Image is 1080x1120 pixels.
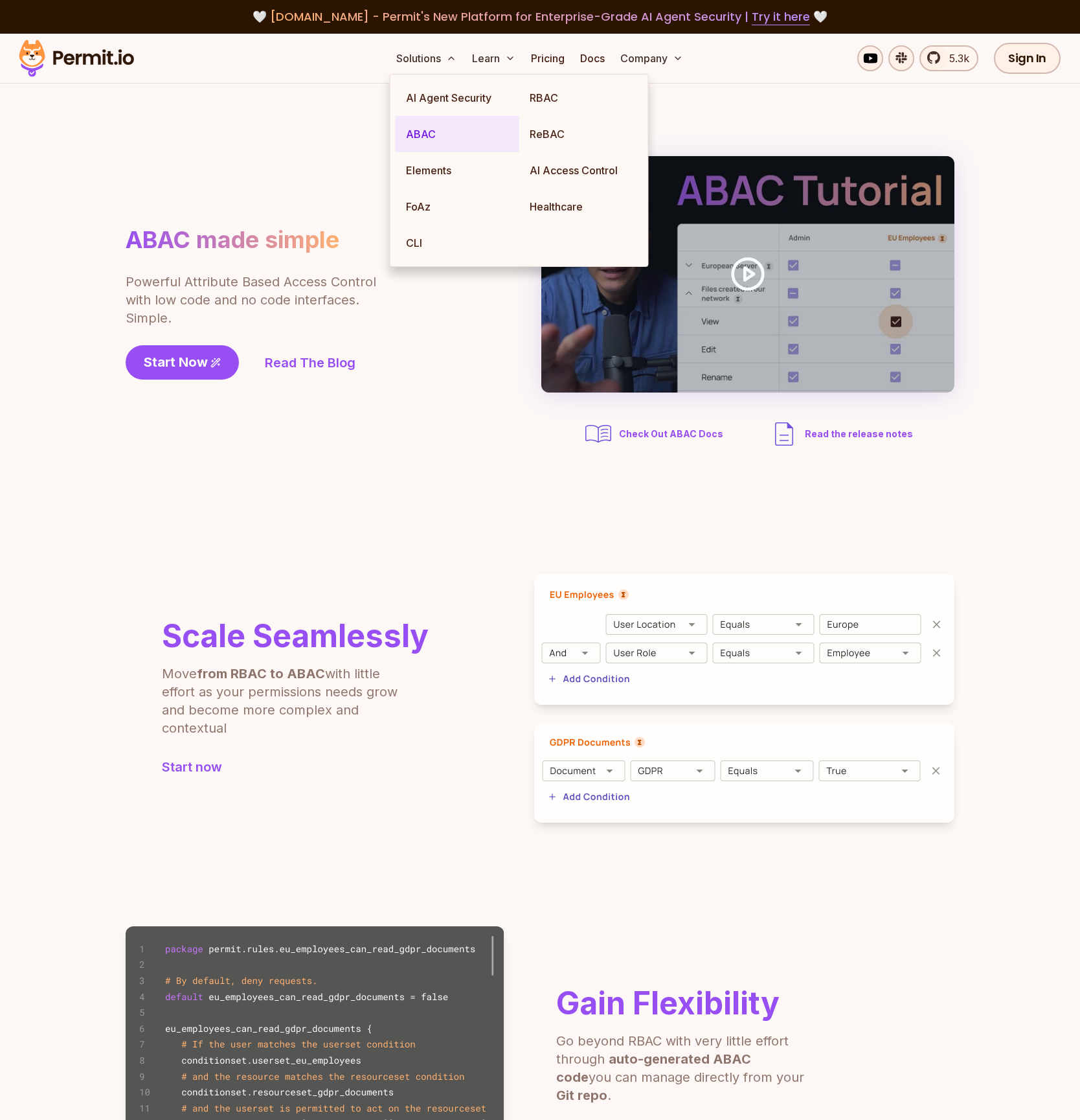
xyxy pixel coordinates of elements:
[467,45,521,71] button: Learn
[769,418,800,450] img: description
[919,45,978,71] a: 5.3k
[126,225,339,255] h1: ABAC made simple
[519,152,643,189] a: AI Access Control
[396,189,519,225] a: FoAz
[575,45,610,71] a: Docs
[805,428,913,440] span: Read the release notes
[519,189,643,225] a: Healthcare
[583,418,614,450] img: abac docs
[556,1051,751,1085] b: auto-generated ABAC code
[126,273,378,327] p: Powerful Attribute Based Access Control with low code and no code interfaces. Simple.
[265,354,355,372] a: Read The Blog
[396,80,519,116] a: AI Agent Security
[526,45,570,71] a: Pricing
[144,353,208,371] span: Start Now
[270,8,810,25] span: [DOMAIN_NAME] - Permit's New Platform for Enterprise-Grade AI Agent Security |
[519,80,643,116] a: RBAC
[994,43,1061,74] a: Sign In
[391,45,462,71] button: Solutions
[162,621,429,652] h2: Scale Seamlessly
[941,51,969,66] span: 5.3k
[752,8,810,25] a: Try it here
[396,225,519,261] a: CLI
[769,418,913,450] a: Read the release notes
[615,45,688,71] button: Company
[162,758,429,776] a: Start now
[556,1032,809,1104] p: Go beyond RBAC with very little effort through you can manage directly from your .
[13,36,140,80] img: Permit logo
[396,152,519,189] a: Elements
[126,345,239,380] a: Start Now
[31,8,1049,26] div: 🤍 🤍
[162,665,414,737] p: Move with little effort as your permissions needs grow and become more complex and contextual
[519,116,643,152] a: ReBAC
[583,418,727,450] a: Check Out ABAC Docs
[396,116,519,152] a: ABAC
[556,1088,607,1103] b: Git repo
[197,666,325,681] b: from RBAC to ABAC
[619,428,723,440] span: Check Out ABAC Docs
[556,988,809,1019] h2: Gain Flexibility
